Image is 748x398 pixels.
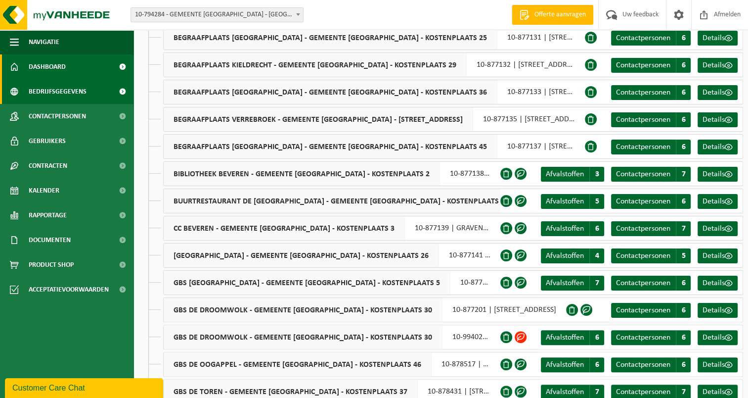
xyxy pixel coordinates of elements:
span: 5 [676,249,691,263]
span: 6 [589,330,604,345]
span: 3 [589,167,604,182]
span: BEGRAAFPLAATS [GEOGRAPHIC_DATA] - GEMEENTE [GEOGRAPHIC_DATA] - KOSTENPLAATS 25 [164,26,497,50]
span: Contactpersonen [616,143,670,151]
span: Contactpersonen [616,361,670,369]
span: Offerte aanvragen [532,10,588,20]
a: Afvalstoffen 3 [541,167,604,182]
a: Contactpersonen 6 [611,140,691,154]
span: 6 [676,112,691,127]
span: 7 [589,276,604,291]
a: Contactpersonen 7 [611,221,691,236]
span: Contactpersonen [616,306,670,314]
span: Details [703,170,725,178]
div: 10-877131 | [STREET_ADDRESS] [163,25,585,50]
span: 7 [676,221,691,236]
span: Details [703,388,725,396]
span: Afvalstoffen [546,198,584,205]
a: Afvalstoffen 6 [541,221,604,236]
span: BEGRAAFPLAATS [GEOGRAPHIC_DATA] - GEMEENTE [GEOGRAPHIC_DATA] - KOSTENPLAATS 45 [164,135,497,158]
span: 5 [589,194,604,209]
a: Details [698,58,738,73]
a: Details [698,276,738,291]
span: Details [703,279,725,287]
span: Contactpersonen [616,34,670,42]
span: BUURTRESTAURANT DE [GEOGRAPHIC_DATA] - GEMEENTE [GEOGRAPHIC_DATA] - KOSTENPLAATS 56 [164,189,519,213]
a: Afvalstoffen 6 [541,330,604,345]
span: Afvalstoffen [546,334,584,342]
span: Documenten [29,228,71,252]
span: Dashboard [29,54,66,79]
span: Details [703,89,725,97]
span: Contactpersonen [616,279,670,287]
span: 10-794284 - GEMEENTE BEVEREN - BEVEREN-WAAS [131,7,304,22]
span: GBS DE OOGAPPEL - GEMEENTE [GEOGRAPHIC_DATA] - KOSTENPLAATS 46 [164,352,432,376]
a: Afvalstoffen 7 [541,276,604,291]
div: 10-877132 | [STREET_ADDRESS] [163,52,585,77]
a: Offerte aanvragen [512,5,593,25]
span: Contactpersonen [616,388,670,396]
span: 6 [676,357,691,372]
span: Afvalstoffen [546,170,584,178]
a: Details [698,112,738,127]
a: Contactpersonen 6 [611,357,691,372]
a: Contactpersonen 6 [611,303,691,318]
div: 10-994029 | [STREET_ADDRESS] [163,325,500,349]
div: 10-877200 | [STREET_ADDRESS] [163,270,500,295]
a: Details [698,249,738,263]
span: Afvalstoffen [546,252,584,260]
span: Contactpersonen [616,116,670,124]
span: Afvalstoffen [546,225,584,233]
span: Details [703,143,725,151]
a: Details [698,85,738,100]
span: Rapportage [29,203,67,228]
span: GBS DE DROOMWOLK - GEMEENTE [GEOGRAPHIC_DATA] - KOSTENPLAATS 30 [164,298,442,322]
span: Details [703,116,725,124]
span: Navigatie [29,30,59,54]
span: Details [703,225,725,233]
span: 7 [676,167,691,182]
a: Contactpersonen 6 [611,276,691,291]
span: 6 [676,140,691,154]
span: 6 [676,330,691,345]
span: 6 [589,357,604,372]
a: Afvalstoffen 4 [541,249,604,263]
a: Contactpersonen 6 [611,112,691,127]
span: Afvalstoffen [546,388,584,396]
div: 10-877201 | [STREET_ADDRESS] [163,298,566,322]
a: Contactpersonen 6 [611,330,691,345]
a: Details [698,194,738,209]
span: 4 [589,249,604,263]
span: 10-794284 - GEMEENTE BEVEREN - BEVEREN-WAAS [131,8,303,22]
a: Contactpersonen 6 [611,194,691,209]
span: 6 [676,58,691,73]
a: Details [698,140,738,154]
span: Details [703,252,725,260]
span: Afvalstoffen [546,279,584,287]
span: Details [703,361,725,369]
a: Afvalstoffen 6 [541,357,604,372]
a: Details [698,167,738,182]
iframe: chat widget [5,376,165,398]
span: Contactpersonen [29,104,86,129]
div: 10-878517 | NIEUWE BAAN 8, 9120 VRASENE [163,352,500,377]
span: CC BEVEREN - GEMEENTE [GEOGRAPHIC_DATA] - KOSTENPLAATS 3 [164,216,405,240]
span: 6 [589,221,604,236]
div: 10-877141 | [STREET_ADDRESS] [163,243,500,268]
a: Details [698,221,738,236]
a: Details [698,330,738,345]
span: BEGRAAFPLAATS VERREBROEK - GEMEENTE [GEOGRAPHIC_DATA] - [STREET_ADDRESS] [164,107,473,131]
span: Details [703,61,725,69]
span: Gebruikers [29,129,66,153]
a: Contactpersonen 7 [611,167,691,182]
span: Afvalstoffen [546,361,584,369]
span: Contactpersonen [616,198,670,205]
span: BEGRAAFPLAATS [GEOGRAPHIC_DATA] - GEMEENTE [GEOGRAPHIC_DATA] - KOSTENPLAATS 36 [164,80,497,104]
span: Details [703,306,725,314]
span: Contracten [29,153,67,178]
span: [GEOGRAPHIC_DATA] - GEMEENTE [GEOGRAPHIC_DATA] - KOSTENPLAATS 26 [164,244,439,267]
span: Kalender [29,178,59,203]
span: BEGRAAFPLAATS KIELDRECHT - GEMEENTE [GEOGRAPHIC_DATA] - KOSTENPLAATS 29 [164,53,467,77]
span: Contactpersonen [616,170,670,178]
a: Afvalstoffen 5 [541,194,604,209]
